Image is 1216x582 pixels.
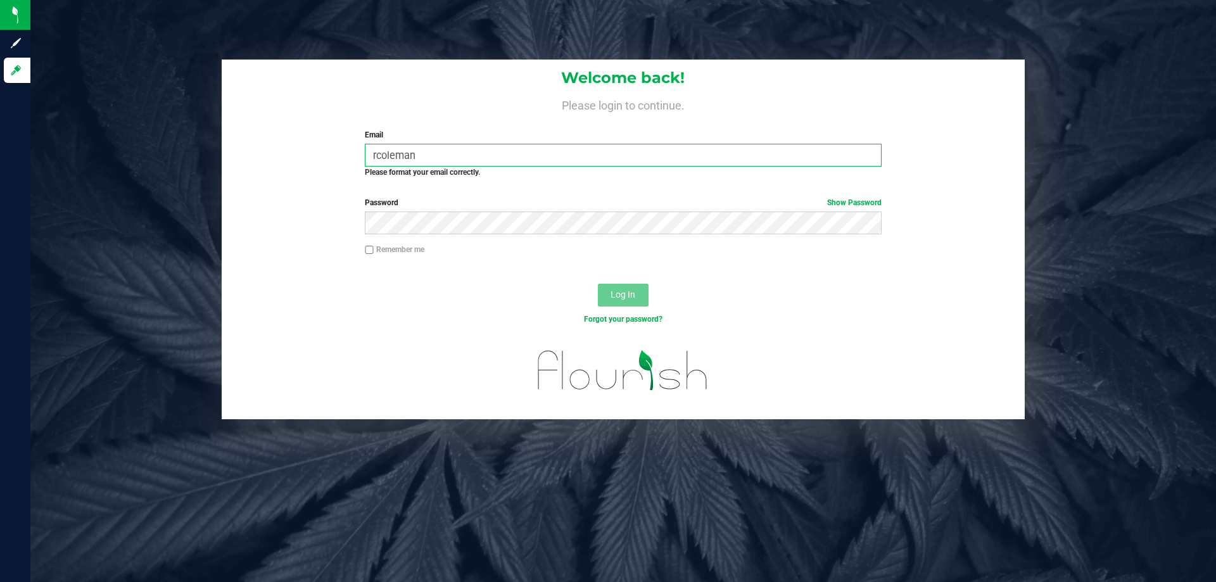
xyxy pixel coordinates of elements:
label: Email [365,129,881,141]
label: Remember me [365,244,424,255]
button: Log In [598,284,649,307]
inline-svg: Sign up [9,37,22,49]
inline-svg: Log in [9,64,22,77]
a: Show Password [827,198,882,207]
strong: Please format your email correctly. [365,168,480,177]
h1: Welcome back! [222,70,1025,86]
img: flourish_logo.svg [522,338,723,403]
span: Password [365,198,398,207]
h4: Please login to continue. [222,96,1025,111]
a: Forgot your password? [584,315,662,324]
span: Log In [611,289,635,300]
input: Remember me [365,246,374,255]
